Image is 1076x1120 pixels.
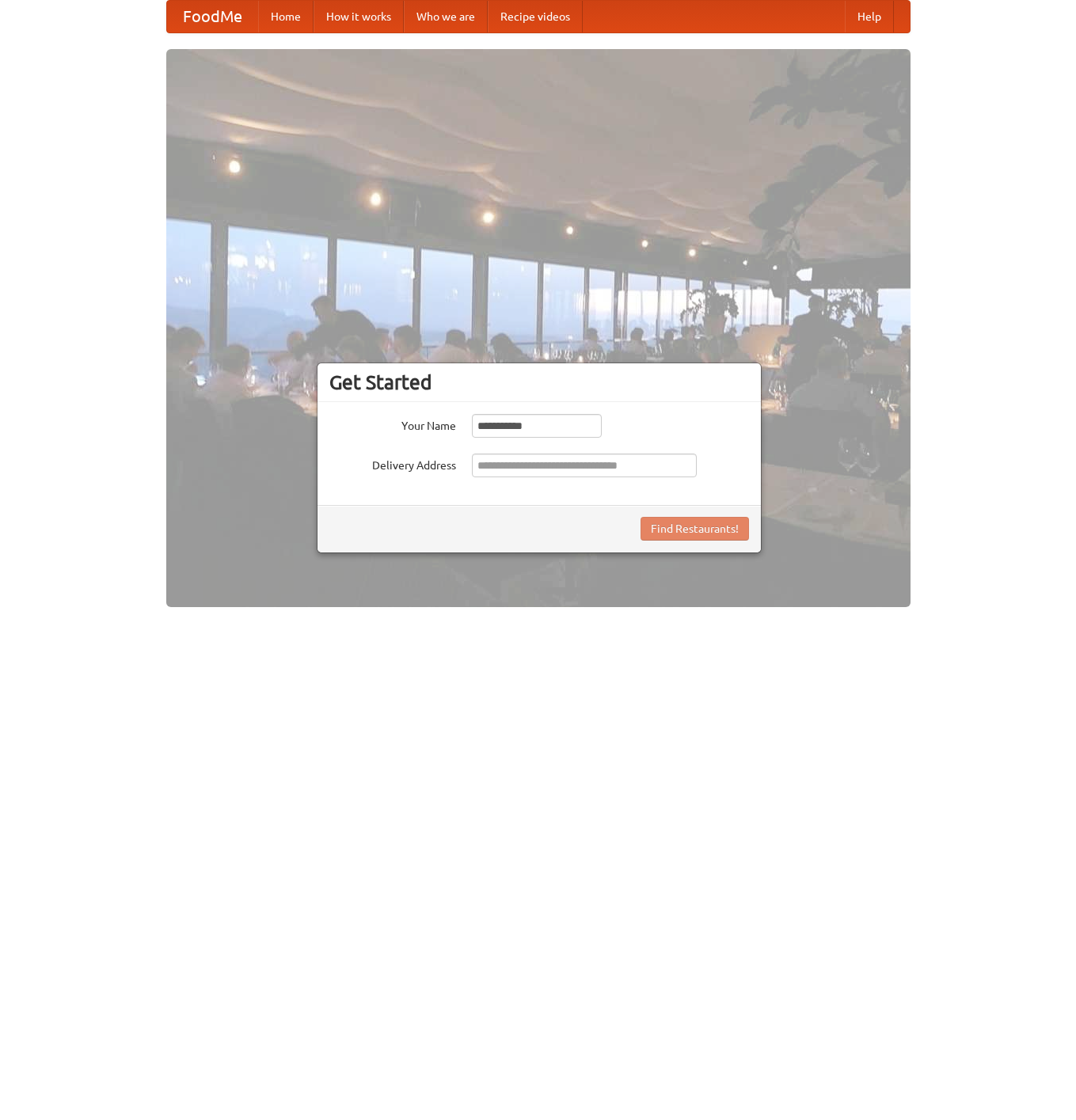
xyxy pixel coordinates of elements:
[167,1,258,32] a: FoodMe
[329,454,456,473] label: Delivery Address
[404,1,488,32] a: Who we are
[258,1,314,32] a: Home
[488,1,583,32] a: Recipe videos
[641,517,749,541] button: Find Restaurants!
[329,414,456,434] label: Your Name
[845,1,894,32] a: Help
[314,1,404,32] a: How it works
[329,370,749,394] h3: Get Started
